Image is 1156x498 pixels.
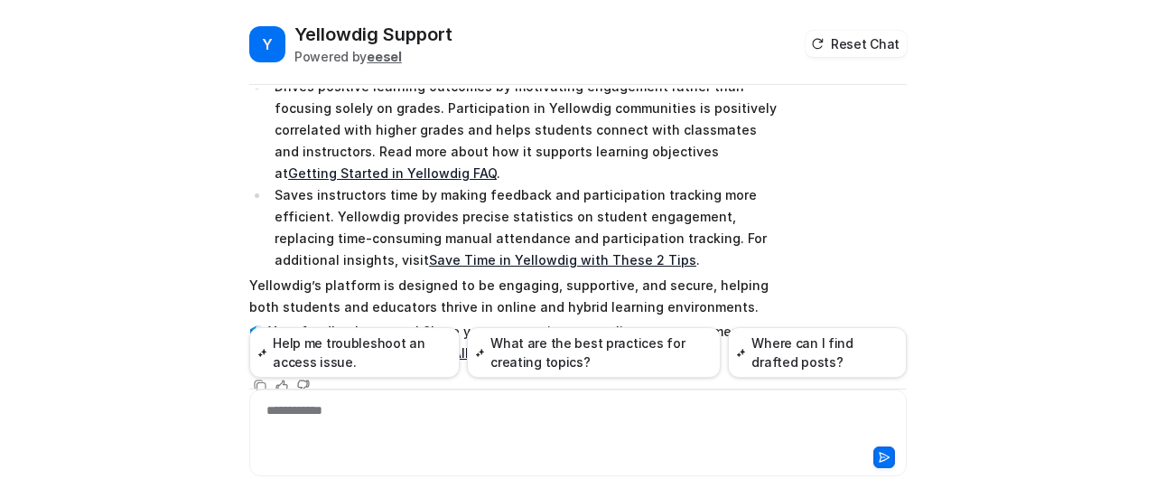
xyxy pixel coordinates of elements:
[269,184,778,271] li: Saves instructors time by making feedback and participation tracking more efficient. Yellowdig pr...
[367,49,402,64] b: eesel
[294,47,452,66] div: Powered by
[806,31,907,57] button: Reset Chat
[249,26,285,62] span: Y
[269,76,778,184] li: Drives positive learning outcomes by motivating engagement rather than focusing solely on grades....
[249,275,778,318] p: Yellowdig’s platform is designed to be engaging, supportive, and secure, helping both students an...
[728,327,907,378] button: Where can I find drafted posts?
[249,327,460,378] button: Help me troubleshoot an access issue.
[288,165,497,181] a: Getting Started in Yellowdig FAQ
[294,22,452,47] h2: Yellowdig Support
[429,252,696,268] a: Save Time in Yellowdig with These 2 Tips
[467,327,721,378] button: What are the best practices for creating topics?
[249,321,778,364] p: 🗳️ Your feedback matters! Share your suggestions, compliments, or comments about Knowbot here:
